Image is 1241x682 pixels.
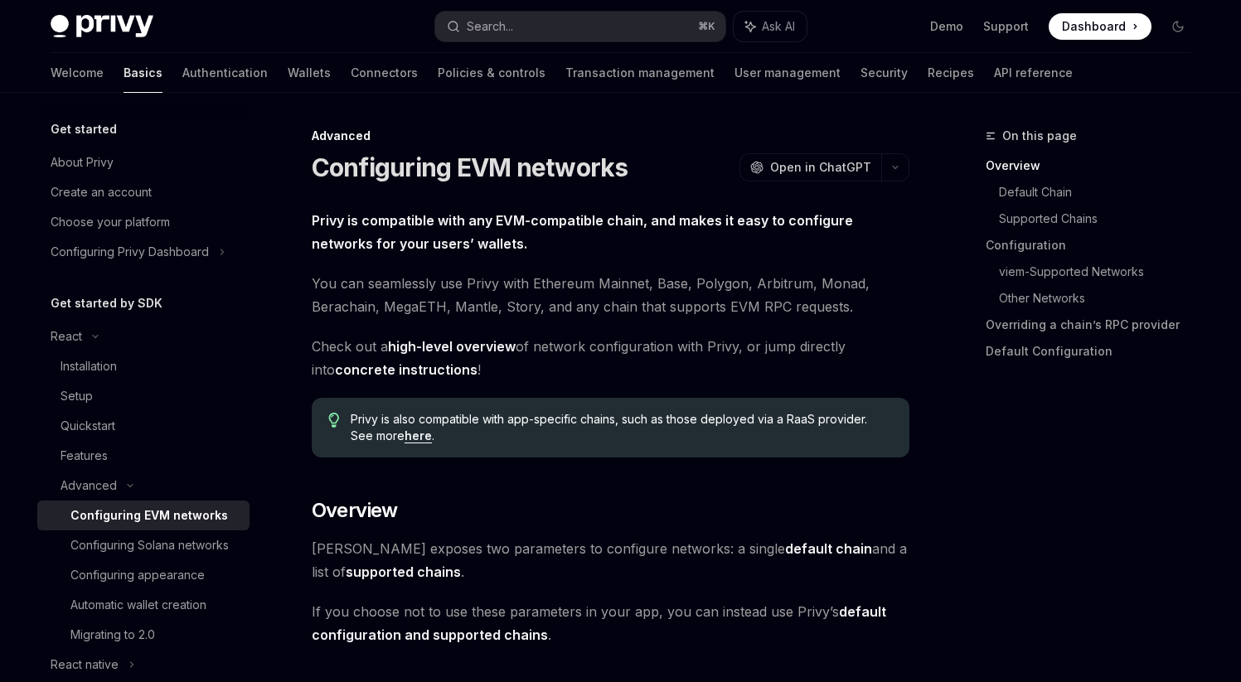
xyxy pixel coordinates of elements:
a: Policies & controls [438,53,545,93]
a: Default Chain [999,179,1205,206]
strong: supported chains [346,563,461,580]
span: Ask AI [762,18,795,35]
div: Advanced [61,476,117,496]
span: Privy is also compatible with app-specific chains, such as those deployed via a RaaS provider. Se... [351,411,892,444]
a: concrete instructions [335,361,477,379]
a: About Privy [37,148,250,177]
a: Wallets [288,53,331,93]
a: default chain [785,540,872,558]
h5: Get started by SDK [51,293,162,313]
img: dark logo [51,15,153,38]
span: Dashboard [1062,18,1126,35]
button: Search...⌘K [435,12,725,41]
div: Search... [467,17,513,36]
a: Transaction management [565,53,715,93]
div: About Privy [51,152,114,172]
h5: Get started [51,119,117,139]
div: Configuring EVM networks [70,505,228,525]
span: Overview [312,497,398,524]
strong: default chain [785,540,872,557]
span: [PERSON_NAME] exposes two parameters to configure networks: a single and a list of . [312,537,909,583]
a: API reference [994,53,1073,93]
a: high-level overview [388,338,516,356]
a: Configuring EVM networks [37,501,250,530]
a: Setup [37,381,250,411]
div: Choose your platform [51,212,170,232]
a: Quickstart [37,411,250,441]
a: Automatic wallet creation [37,590,250,620]
a: Configuration [986,232,1205,259]
div: Configuring Solana networks [70,535,229,555]
a: Create an account [37,177,250,207]
svg: Tip [328,413,340,428]
a: here [405,428,432,443]
div: Setup [61,386,93,406]
div: Installation [61,356,117,376]
a: Overriding a chain’s RPC provider [986,312,1205,338]
a: Support [983,18,1029,35]
button: Toggle dark mode [1165,13,1191,40]
a: Features [37,441,250,471]
a: Connectors [351,53,418,93]
a: Configuring appearance [37,560,250,590]
button: Ask AI [734,12,807,41]
a: Basics [124,53,162,93]
div: Automatic wallet creation [70,595,206,615]
a: Choose your platform [37,207,250,237]
a: Installation [37,351,250,381]
a: Configuring Solana networks [37,530,250,560]
span: ⌘ K [698,20,715,33]
a: User management [734,53,841,93]
a: Security [860,53,908,93]
a: Demo [930,18,963,35]
a: Welcome [51,53,104,93]
div: Create an account [51,182,152,202]
a: Recipes [928,53,974,93]
span: You can seamlessly use Privy with Ethereum Mainnet, Base, Polygon, Arbitrum, Monad, Berachain, Me... [312,272,909,318]
div: React [51,326,82,346]
a: Dashboard [1049,13,1151,40]
a: Other Networks [999,285,1205,312]
a: Overview [986,152,1205,179]
a: Migrating to 2.0 [37,620,250,650]
a: Default Configuration [986,338,1205,365]
h1: Configuring EVM networks [312,152,628,182]
button: Open in ChatGPT [739,153,881,181]
div: Features [61,446,108,466]
span: Open in ChatGPT [770,159,871,176]
div: React native [51,655,119,675]
a: supported chains [346,563,461,581]
span: On this page [1002,126,1077,146]
a: Authentication [182,53,268,93]
div: Migrating to 2.0 [70,625,155,645]
div: Configuring Privy Dashboard [51,242,209,262]
span: Check out a of network configuration with Privy, or jump directly into ! [312,335,909,381]
span: If you choose not to use these parameters in your app, you can instead use Privy’s . [312,600,909,646]
div: Advanced [312,128,909,144]
a: Supported Chains [999,206,1205,232]
div: Quickstart [61,416,115,436]
strong: Privy is compatible with any EVM-compatible chain, and makes it easy to configure networks for yo... [312,212,853,252]
div: Configuring appearance [70,565,205,585]
a: viem-Supported Networks [999,259,1205,285]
